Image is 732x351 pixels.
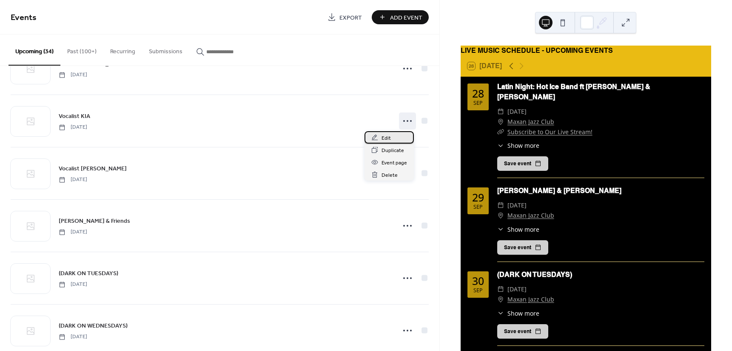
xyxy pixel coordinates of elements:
[497,156,548,171] button: Save event
[497,240,548,255] button: Save event
[339,13,362,22] span: Export
[59,217,130,226] span: [PERSON_NAME] & Friends
[507,117,554,127] a: Maxan Jazz Club
[382,158,407,167] span: Event page
[507,210,554,221] a: Maxan Jazz Club
[382,171,398,180] span: Delete
[497,284,504,294] div: ​
[497,106,504,117] div: ​
[59,269,118,278] span: (DARK ON TUESDAYS)
[461,46,711,56] div: LIVE MUSIC SCHEDULE - UPCOMING EVENTS
[497,225,539,234] button: ​Show more
[497,309,504,318] div: ​
[507,294,554,305] a: Maxan Jazz Club
[473,204,483,210] div: Sep
[497,200,504,210] div: ​
[390,13,422,22] span: Add Event
[497,225,504,234] div: ​
[472,88,484,99] div: 28
[507,106,527,117] span: [DATE]
[59,164,127,173] a: Vocalist [PERSON_NAME]
[473,101,483,106] div: Sep
[59,333,87,341] span: [DATE]
[59,268,118,278] a: (DARK ON TUESDAYS)
[103,35,142,65] button: Recurring
[507,141,539,150] span: Show more
[497,294,504,305] div: ​
[59,216,130,226] a: [PERSON_NAME] & Friends
[142,35,189,65] button: Submissions
[497,117,504,127] div: ​
[59,71,87,79] span: [DATE]
[497,127,504,137] div: ​
[321,10,368,24] a: Export
[60,35,103,65] button: Past (100+)
[382,146,404,155] span: Duplicate
[497,309,539,318] button: ​Show more
[59,281,87,288] span: [DATE]
[472,192,484,203] div: 29
[507,309,539,318] span: Show more
[59,164,127,173] span: Vocalist [PERSON_NAME]
[59,124,87,131] span: [DATE]
[382,134,391,143] span: Edit
[473,288,483,293] div: Sep
[59,321,128,331] a: (DARK ON WEDNESDAYS)
[497,141,539,150] button: ​Show more
[497,324,548,339] button: Save event
[59,112,90,121] span: Vocalist KIA
[497,270,704,280] div: (DARK ON TUESDAYS)
[507,128,592,136] a: Subscribe to Our Live Stream!
[59,322,128,331] span: (DARK ON WEDNESDAYS)
[59,111,90,121] a: Vocalist KIA
[372,10,429,24] button: Add Event
[472,276,484,286] div: 30
[497,186,704,196] div: [PERSON_NAME] & [PERSON_NAME]
[59,176,87,184] span: [DATE]
[507,225,539,234] span: Show more
[9,35,60,66] button: Upcoming (34)
[497,83,650,101] a: Latin Night: Hot Ice Band ft [PERSON_NAME] & [PERSON_NAME]
[507,200,527,210] span: [DATE]
[11,9,37,26] span: Events
[507,284,527,294] span: [DATE]
[497,210,504,221] div: ​
[497,141,504,150] div: ​
[59,228,87,236] span: [DATE]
